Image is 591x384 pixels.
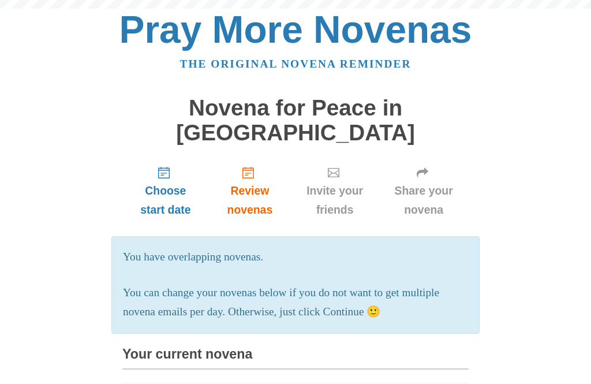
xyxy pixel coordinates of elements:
[302,181,367,219] span: Invite your friends
[119,8,472,51] a: Pray More Novenas
[379,156,469,225] a: Share your novena
[123,248,468,267] p: You have overlapping novenas.
[122,96,469,145] h1: Novena for Peace in [GEOGRAPHIC_DATA]
[220,181,279,219] span: Review novenas
[123,284,468,322] p: You can change your novenas below if you do not want to get multiple novena emails per day. Other...
[209,156,291,225] a: Review novenas
[180,58,412,70] a: The original novena reminder
[291,156,379,225] a: Invite your friends
[122,347,469,370] h3: Your current novena
[122,156,209,225] a: Choose start date
[134,181,197,219] span: Choose start date
[390,181,457,219] span: Share your novena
